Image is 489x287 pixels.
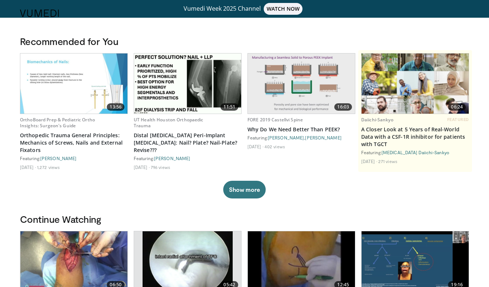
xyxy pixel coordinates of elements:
[361,117,393,123] a: Daiichi-Sankyo
[247,135,355,141] div: Featuring: ,
[134,155,242,161] div: Featuring:
[268,135,304,140] a: [PERSON_NAME]
[223,181,266,198] button: Show more
[37,164,60,170] li: 1,272 views
[20,132,128,154] a: Orthopedic Trauma General Principles: Mechanics of Screws, Nails and External Fixators
[40,156,76,161] a: [PERSON_NAME]
[264,143,285,149] li: 402 views
[248,53,355,114] a: 16:03
[361,158,377,164] li: [DATE]
[20,53,127,114] img: 50cc6728-0e22-47af-af38-0b91e79654f0.620x360_q85_upscale.jpg
[362,53,469,114] a: 06:24
[448,103,466,111] span: 06:24
[378,158,397,164] li: 271 views
[134,117,203,129] a: UT Health Houston Orthopaedic Trauma
[20,117,95,129] a: OrthoBoard Prep & Pediatric Ortho Insights: Surgeon's Guide
[20,10,59,17] img: VuMedi Logo
[151,164,170,170] li: 796 views
[361,149,469,155] div: Featuring:
[107,103,124,111] span: 13:56
[20,35,469,47] h3: Recommended for You
[220,103,238,111] span: 11:51
[20,213,469,225] h3: Continue Watching
[362,53,469,114] img: 93c22cae-14d1-47f0-9e4a-a244e824b022.png.620x360_q85_upscale.jpg
[382,150,449,155] a: [MEDICAL_DATA] Daiichi-Sankyo
[247,117,303,123] a: FORE 2019 Castellvi Spine
[20,155,128,161] div: Featuring:
[134,53,241,114] img: 2a1f748c-f7d6-485d-b834-7370a1014463.620x360_q85_upscale.jpg
[334,103,352,111] span: 16:03
[247,126,355,133] a: Why Do We Need Better Than PEEK?
[134,164,150,170] li: [DATE]
[247,143,263,149] li: [DATE]
[20,164,36,170] li: [DATE]
[20,53,127,114] a: 13:56
[248,53,355,114] img: 0379a97c-e788-48b7-883a-6b5fd692e310.620x360_q85_upscale.jpg
[305,135,341,140] a: [PERSON_NAME]
[361,126,469,148] a: A Closer Look at 5 Years of Real-World Data with a CSF-1R inhibitor for patients with TGCT
[134,53,241,114] a: 11:51
[154,156,190,161] a: [PERSON_NAME]
[134,132,242,154] a: Distal [MEDICAL_DATA] Peri-Implant [MEDICAL_DATA]: Nail? Plate? Nail-Plate? Revise???
[447,117,469,122] span: FEATURED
